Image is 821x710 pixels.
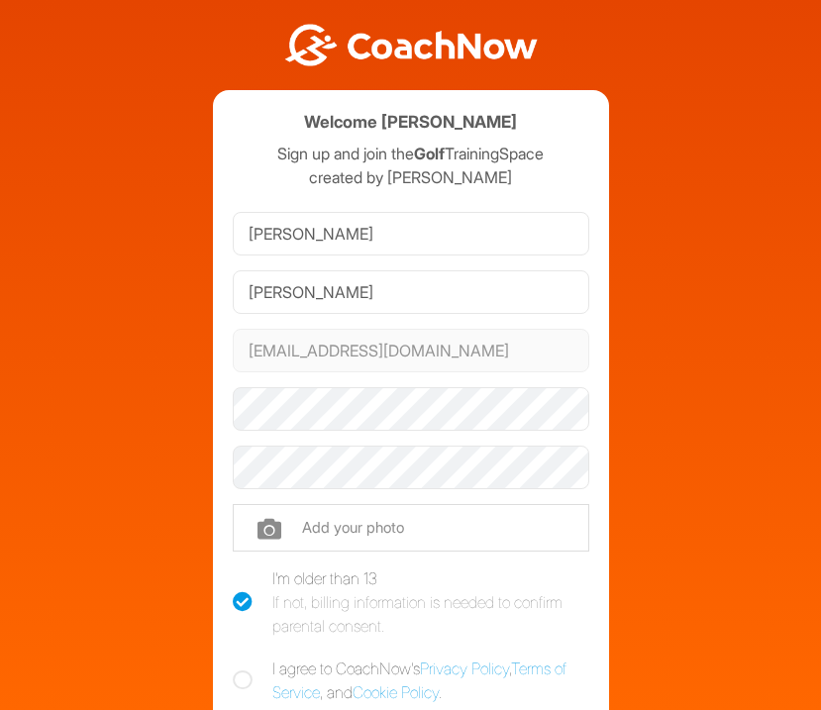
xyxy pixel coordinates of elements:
a: Cookie Policy [353,682,439,702]
img: BwLJSsUCoWCh5upNqxVrqldRgqLPVwmV24tXu5FoVAoFEpwwqQ3VIfuoInZCoVCoTD4vwADAC3ZFMkVEQFDAAAAAElFTkSuQmCC [282,24,540,66]
p: Sign up and join the TrainingSpace [233,142,589,165]
p: created by [PERSON_NAME] [233,165,589,189]
div: If not, billing information is needed to confirm parental consent. [272,590,589,638]
h4: Welcome [PERSON_NAME] [304,110,517,135]
input: First Name [233,212,589,255]
input: Email [233,329,589,372]
label: I agree to CoachNow's , , and . [233,657,589,704]
div: I'm older than 13 [272,566,589,638]
a: Privacy Policy [420,659,509,678]
input: Last Name [233,270,589,314]
strong: Golf [414,144,445,163]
